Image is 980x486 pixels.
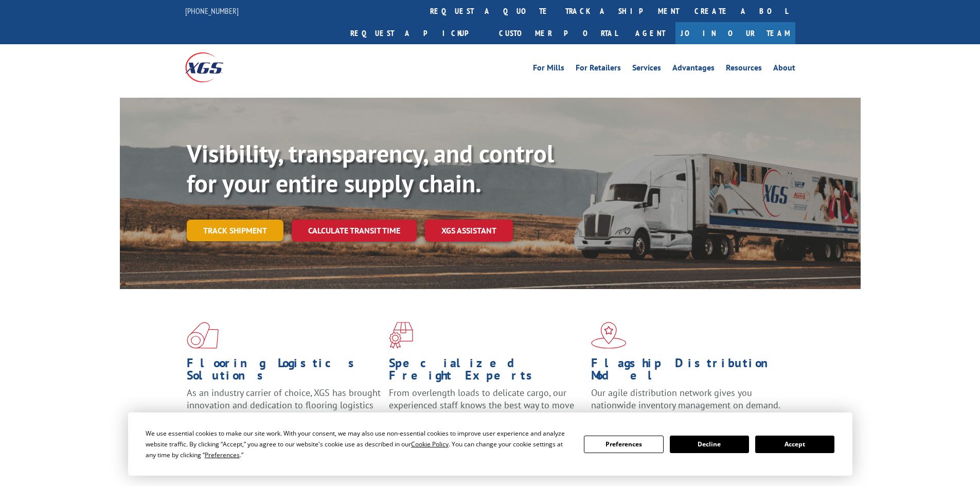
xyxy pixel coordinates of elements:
a: [PHONE_NUMBER] [185,6,239,16]
img: xgs-icon-focused-on-flooring-red [389,322,413,349]
span: Preferences [205,451,240,459]
img: xgs-icon-total-supply-chain-intelligence-red [187,322,219,349]
h1: Specialized Freight Experts [389,357,583,387]
span: Our agile distribution network gives you nationwide inventory management on demand. [591,387,780,411]
p: From overlength loads to delicate cargo, our experienced staff knows the best way to move your fr... [389,387,583,433]
a: For Retailers [576,64,621,75]
span: As an industry carrier of choice, XGS has brought innovation and dedication to flooring logistics... [187,387,381,423]
img: xgs-icon-flagship-distribution-model-red [591,322,627,349]
span: Cookie Policy [411,440,449,448]
a: Agent [625,22,675,44]
h1: Flagship Distribution Model [591,357,786,387]
div: We use essential cookies to make our site work. With your consent, we may also use non-essential ... [146,428,572,460]
a: Calculate transit time [292,220,417,242]
h1: Flooring Logistics Solutions [187,357,381,387]
a: About [773,64,795,75]
button: Preferences [584,436,663,453]
a: Request a pickup [343,22,491,44]
button: Decline [670,436,749,453]
b: Visibility, transparency, and control for your entire supply chain. [187,137,554,199]
a: Resources [726,64,762,75]
div: Cookie Consent Prompt [128,412,852,476]
a: Advantages [672,64,715,75]
a: Customer Portal [491,22,625,44]
a: Services [632,64,661,75]
a: Track shipment [187,220,283,241]
a: For Mills [533,64,564,75]
button: Accept [755,436,834,453]
a: XGS ASSISTANT [425,220,513,242]
a: Join Our Team [675,22,795,44]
